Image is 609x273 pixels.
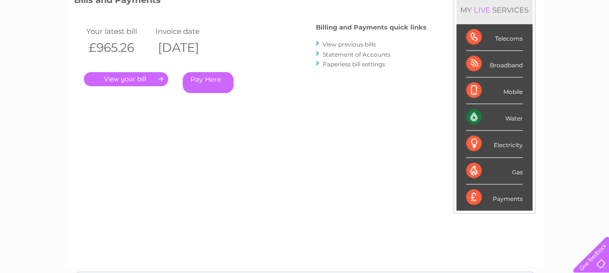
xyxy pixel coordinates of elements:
[76,5,534,47] div: Clear Business is a trading name of Verastar Limited (registered in [GEOGRAPHIC_DATA] No. 3667643...
[466,131,523,157] div: Electricity
[466,24,523,51] div: Telecoms
[426,5,493,17] a: 0333 014 3131
[153,25,223,38] td: Invoice date
[466,184,523,211] div: Payments
[577,41,600,48] a: Log out
[84,25,154,38] td: Your latest bill
[490,41,519,48] a: Telecoms
[21,25,71,55] img: logo.png
[84,38,154,58] th: £965.26
[466,51,523,77] div: Broadband
[323,61,385,68] a: Paperless bill settings
[323,41,376,48] a: View previous bills
[153,38,223,58] th: [DATE]
[525,41,539,48] a: Blog
[466,104,523,131] div: Water
[316,24,426,31] h4: Billing and Payments quick links
[323,51,390,58] a: Statement of Accounts
[466,158,523,184] div: Gas
[545,41,568,48] a: Contact
[84,72,168,86] a: .
[438,41,457,48] a: Water
[466,77,523,104] div: Mobile
[472,5,492,15] div: LIVE
[463,41,484,48] a: Energy
[183,72,234,93] a: Pay Here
